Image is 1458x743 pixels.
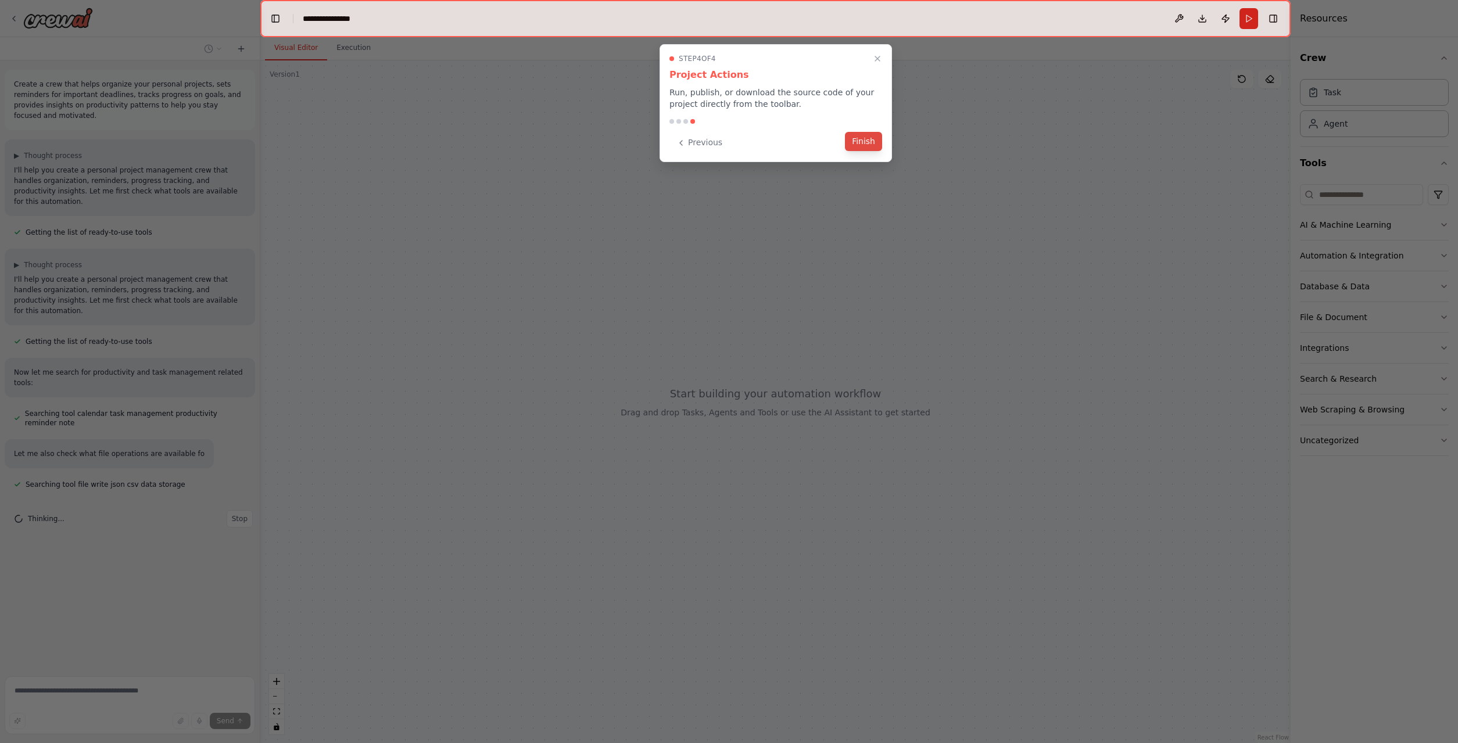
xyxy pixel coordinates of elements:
p: Run, publish, or download the source code of your project directly from the toolbar. [669,87,882,110]
span: Step 4 of 4 [679,54,716,63]
button: Previous [669,133,729,152]
button: Hide left sidebar [267,10,284,27]
h3: Project Actions [669,68,882,82]
button: Finish [845,132,882,151]
button: Close walkthrough [870,52,884,66]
